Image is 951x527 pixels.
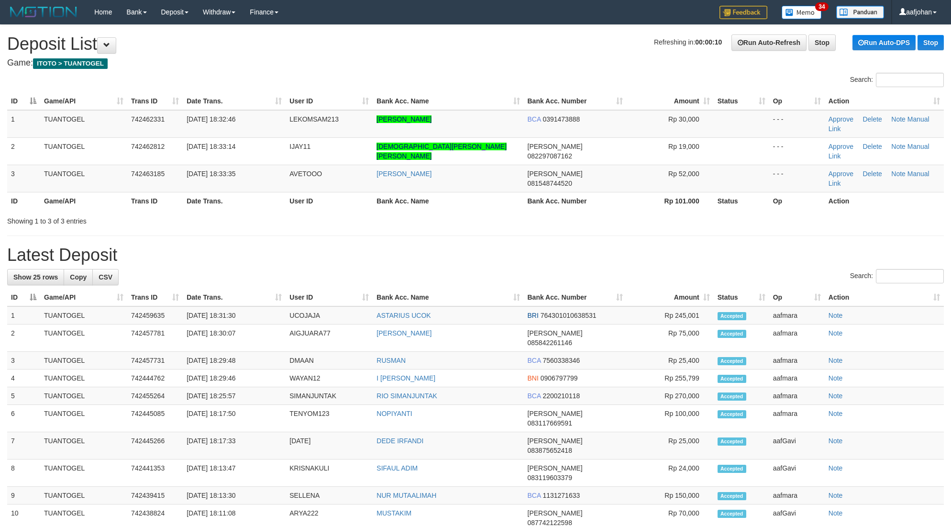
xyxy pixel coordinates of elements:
th: Action: activate to sort column ascending [825,289,944,306]
th: Op: activate to sort column ascending [769,92,825,110]
td: Rp 25,000 [627,432,714,460]
a: Note [891,170,906,178]
a: Show 25 rows [7,269,64,285]
span: CSV [99,273,112,281]
a: Delete [863,115,882,123]
td: 6 [7,405,40,432]
a: DEDE IRFANDI [376,437,423,445]
a: Manual Link [829,170,929,187]
th: Bank Acc. Number: activate to sort column ascending [524,289,627,306]
td: TUANTOGEL [40,460,127,487]
span: Rp 30,000 [668,115,699,123]
th: User ID: activate to sort column ascending [286,289,373,306]
a: RIO SIMANJUNTAK [376,392,437,400]
span: Accepted [718,375,746,383]
img: panduan.png [836,6,884,19]
a: Note [829,357,843,364]
th: Amount: activate to sort column ascending [627,289,714,306]
a: Approve [829,143,853,150]
td: Rp 150,000 [627,487,714,505]
span: [PERSON_NAME] [528,437,583,445]
span: Rp 19,000 [668,143,699,150]
span: [PERSON_NAME] [528,464,583,472]
img: MOTION_logo.png [7,5,80,19]
td: [DATE] [286,432,373,460]
td: TUANTOGEL [40,405,127,432]
span: Accepted [718,410,746,418]
td: 742444762 [127,370,183,387]
a: [PERSON_NAME] [376,170,431,178]
td: aafGavi [769,460,825,487]
a: Note [829,509,843,517]
td: 742457731 [127,352,183,370]
td: TUANTOGEL [40,432,127,460]
span: IJAY11 [289,143,310,150]
span: Refreshing in: [654,38,722,46]
th: Game/API: activate to sort column ascending [40,289,127,306]
td: aafmara [769,405,825,432]
td: 3 [7,352,40,370]
span: Copy 083117669591 to clipboard [528,419,572,427]
td: 5 [7,387,40,405]
td: TUANTOGEL [40,165,127,192]
a: Copy [64,269,93,285]
td: aafmara [769,352,825,370]
a: SIFAUL ADIM [376,464,418,472]
span: Copy 2200210118 to clipboard [542,392,580,400]
strong: 00:00:10 [695,38,722,46]
a: Note [891,115,906,123]
div: Showing 1 to 3 of 3 entries [7,213,389,226]
span: ITOTO > TUANTOGEL [33,58,108,69]
th: Action: activate to sort column ascending [825,92,944,110]
td: - - - [769,165,825,192]
a: Approve [829,115,853,123]
td: [DATE] 18:13:47 [183,460,286,487]
td: 742439415 [127,487,183,505]
span: Accepted [718,492,746,500]
span: Show 25 rows [13,273,58,281]
td: 7 [7,432,40,460]
td: 742441353 [127,460,183,487]
a: Run Auto-Refresh [731,34,807,51]
td: 742457781 [127,325,183,352]
td: Rp 245,001 [627,306,714,325]
a: Note [829,464,843,472]
input: Search: [876,73,944,87]
span: BNI [528,374,539,382]
h4: Game: [7,58,944,68]
a: I [PERSON_NAME] [376,374,435,382]
span: AVETOOO [289,170,322,178]
td: 9 [7,487,40,505]
span: Copy 0391473888 to clipboard [542,115,580,123]
td: SIMANJUNTAK [286,387,373,405]
span: [PERSON_NAME] [528,410,583,417]
td: 742445085 [127,405,183,432]
th: Bank Acc. Number [524,192,627,210]
a: ASTARIUS UCOK [376,312,431,319]
span: Copy 0906797799 to clipboard [541,374,578,382]
td: aafmara [769,387,825,405]
td: [DATE] 18:30:07 [183,325,286,352]
span: Copy 7560338346 to clipboard [542,357,580,364]
span: 742463185 [131,170,165,178]
td: 8 [7,460,40,487]
span: [DATE] 18:33:35 [187,170,235,178]
a: Stop [918,35,944,50]
h1: Latest Deposit [7,246,944,265]
span: 742462331 [131,115,165,123]
a: MUSTAKIM [376,509,411,517]
td: [DATE] 18:13:30 [183,487,286,505]
span: Accepted [718,357,746,365]
td: TUANTOGEL [40,387,127,405]
td: TUANTOGEL [40,306,127,325]
span: LEKOMSAM213 [289,115,339,123]
th: Action [825,192,944,210]
span: Accepted [718,465,746,473]
td: aafmara [769,370,825,387]
td: Rp 24,000 [627,460,714,487]
td: [DATE] 18:29:46 [183,370,286,387]
th: Bank Acc. Name [373,192,523,210]
span: Copy 085842261146 to clipboard [528,339,572,347]
td: [DATE] 18:31:30 [183,306,286,325]
a: NUR MUTAALIMAH [376,492,436,499]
